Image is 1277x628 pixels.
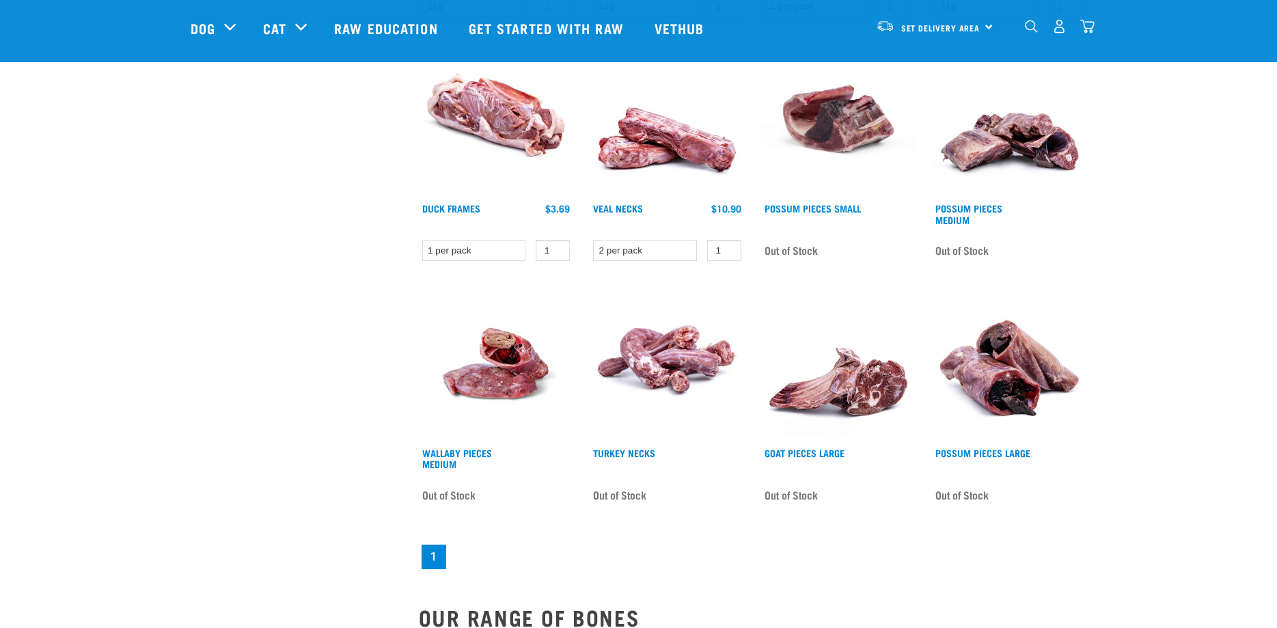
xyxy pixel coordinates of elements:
a: Vethub [641,1,722,55]
span: Out of Stock [935,484,989,505]
input: 1 [536,240,570,261]
span: Out of Stock [422,484,476,505]
nav: pagination [419,542,1087,572]
input: 1 [707,240,741,261]
img: Possum Piece Small [761,42,916,197]
img: 1194 Goat Pieces Large 01 [761,286,916,441]
img: 1203 Possum Pieces Medium 01 [932,42,1087,197]
img: 1259 Turkey Necks 01 [590,286,745,441]
img: Whole Duck Frame [419,42,574,197]
a: Goat Pieces Large [765,450,845,455]
span: Out of Stock [765,240,818,260]
span: Out of Stock [935,240,989,260]
div: $3.69 [545,203,570,214]
a: Raw Education [320,1,454,55]
img: van-moving.png [876,20,894,32]
img: 1200 Possum Pieces Large 01 [932,286,1087,441]
img: home-icon@2x.png [1080,19,1095,33]
img: Raw Essentials Wallaby Pieces Raw Meaty Bones For Dogs [419,286,574,441]
div: $10.90 [711,203,741,214]
a: Turkey Necks [593,450,655,455]
a: Possum Pieces Small [765,206,861,210]
img: home-icon-1@2x.png [1025,20,1038,33]
span: Out of Stock [593,484,646,505]
span: Set Delivery Area [901,25,980,30]
a: Wallaby Pieces Medium [422,450,492,466]
a: Cat [263,18,286,38]
img: 1231 Veal Necks 4pp 01 [590,42,745,197]
a: Page 1 [422,545,446,569]
a: Dog [191,18,215,38]
img: user.png [1052,19,1067,33]
a: Possum Pieces Medium [935,206,1002,221]
a: Possum Pieces Large [935,450,1030,455]
a: Get started with Raw [455,1,641,55]
a: Duck Frames [422,206,480,210]
a: Veal Necks [593,206,643,210]
span: Out of Stock [765,484,818,505]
